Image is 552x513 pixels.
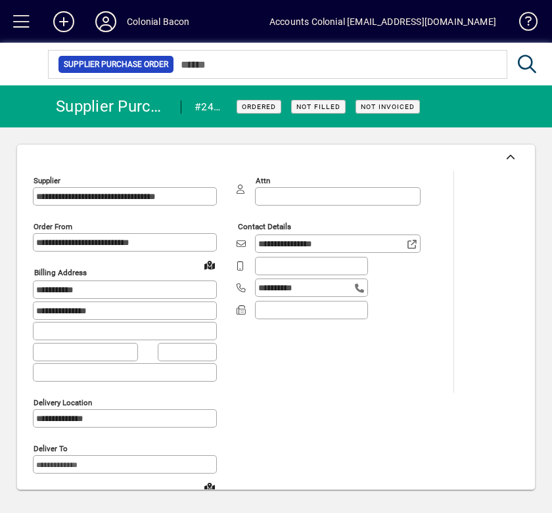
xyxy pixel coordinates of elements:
[199,476,220,497] a: View on map
[34,397,92,407] mat-label: Delivery Location
[34,443,68,453] mat-label: Deliver To
[509,3,536,45] a: Knowledge Base
[127,11,189,32] div: Colonial Bacon
[256,176,270,185] mat-label: Attn
[34,176,60,185] mat-label: Supplier
[34,222,72,231] mat-label: Order from
[64,58,168,71] span: Supplier Purchase Order
[199,254,220,275] a: View on map
[296,102,340,111] span: Not Filled
[361,102,415,111] span: Not Invoiced
[56,96,168,117] div: Supplier Purchase Order
[43,10,85,33] button: Add
[85,10,127,33] button: Profile
[242,102,276,111] span: Ordered
[195,97,220,118] div: #2422
[269,11,496,32] div: Accounts Colonial [EMAIL_ADDRESS][DOMAIN_NAME]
